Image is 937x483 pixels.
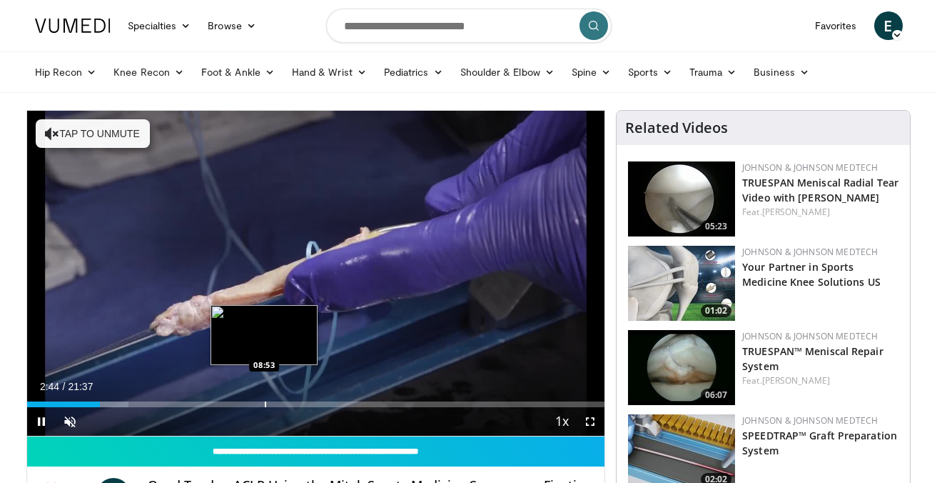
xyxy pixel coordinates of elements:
[628,246,735,321] img: 0543fda4-7acd-4b5c-b055-3730b7e439d4.150x105_q85_crop-smart_upscale.jpg
[27,111,605,437] video-js: Video Player
[56,407,84,436] button: Unmute
[628,161,735,236] a: 05:23
[211,305,318,365] img: image.jpeg
[742,260,881,289] a: Your Partner in Sports Medicine Knee Solutions US
[742,330,878,342] a: Johnson & Johnson MedTech
[742,344,883,373] a: TRUESPAN™ Meniscal Repair System
[625,119,728,136] h4: Related Videos
[762,374,830,387] a: [PERSON_NAME]
[35,19,111,33] img: VuMedi Logo
[27,407,56,436] button: Pause
[63,381,66,392] span: /
[619,58,681,86] a: Sports
[68,381,93,392] span: 21:37
[40,381,59,392] span: 2:44
[119,11,200,40] a: Specialties
[452,58,563,86] a: Shoulder & Elbow
[874,11,903,40] a: E
[36,119,150,148] button: Tap to unmute
[742,246,878,258] a: Johnson & Johnson MedTech
[742,429,897,457] a: SPEEDTRAP™ Graft Preparation System
[701,220,731,233] span: 05:23
[742,414,878,427] a: Johnson & Johnson MedTech
[27,402,605,407] div: Progress Bar
[628,330,735,405] img: e42d750b-549a-4175-9691-fdba1d7a6a0f.150x105_q85_crop-smart_upscale.jpg
[628,161,735,236] img: a9cbc79c-1ae4-425c-82e8-d1f73baa128b.150x105_q85_crop-smart_upscale.jpg
[681,58,746,86] a: Trauma
[193,58,283,86] a: Foot & Ankle
[326,9,612,43] input: Search topics, interventions
[806,11,866,40] a: Favorites
[742,161,878,174] a: Johnson & Johnson MedTech
[199,11,265,40] a: Browse
[628,330,735,405] a: 06:07
[701,304,731,317] span: 01:02
[576,407,604,436] button: Fullscreen
[375,58,452,86] a: Pediatrics
[628,246,735,321] a: 01:02
[547,407,576,436] button: Playback Rate
[563,58,619,86] a: Spine
[701,389,731,402] span: 06:07
[283,58,375,86] a: Hand & Wrist
[26,58,106,86] a: Hip Recon
[742,206,898,219] div: Feat.
[742,374,898,387] div: Feat.
[745,58,818,86] a: Business
[762,206,830,218] a: [PERSON_NAME]
[742,176,898,204] a: TRUESPAN Meniscal Radial Tear Video with [PERSON_NAME]
[105,58,193,86] a: Knee Recon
